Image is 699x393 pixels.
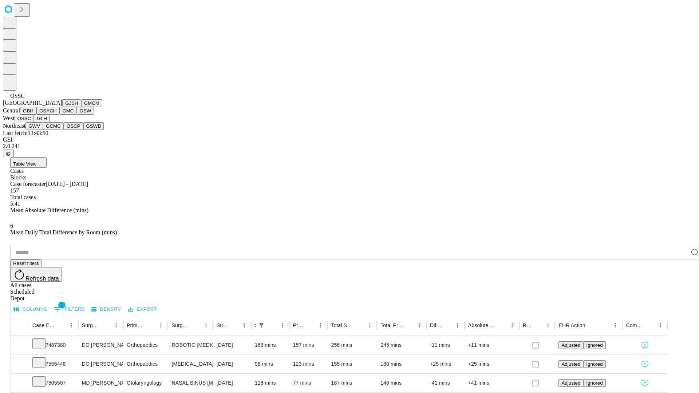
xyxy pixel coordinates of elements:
[293,322,305,328] div: Predicted In Room Duration
[468,355,516,373] div: +25 mins
[430,374,461,392] div: -41 mins
[10,201,20,207] span: 5.41
[3,115,15,121] span: West
[561,342,580,348] span: Adjusted
[14,358,25,371] button: Expand
[82,336,119,354] div: DO [PERSON_NAME] [PERSON_NAME]
[10,223,13,229] span: 6
[64,122,83,130] button: OSCP
[293,355,324,373] div: 123 mins
[507,320,517,330] button: Menu
[25,122,43,130] button: GWV
[380,355,423,373] div: 180 mins
[10,93,25,99] span: OSSC
[81,99,102,107] button: GMCM
[293,374,324,392] div: 77 mins
[15,115,34,122] button: OSSC
[430,336,461,354] div: -11 mins
[305,320,315,330] button: Sort
[380,336,423,354] div: 245 mins
[468,336,516,354] div: +11 mins
[331,322,354,328] div: Total Scheduled Duration
[20,107,36,115] button: GBH
[13,161,36,167] span: Table View
[58,301,66,309] span: 1
[10,157,47,168] button: Table View
[10,259,42,267] button: Reset filters
[293,336,324,354] div: 157 mins
[558,360,583,368] button: Adjusted
[46,181,88,187] span: [DATE] - [DATE]
[146,320,156,330] button: Sort
[256,320,266,330] div: 1 active filter
[10,207,88,213] span: Mean Absolute Difference (mins)
[255,355,286,373] div: 98 mins
[3,150,14,157] button: @
[229,320,239,330] button: Sort
[497,320,507,330] button: Sort
[255,374,286,392] div: 118 mins
[255,336,286,354] div: 168 mins
[111,320,121,330] button: Menu
[453,320,463,330] button: Menu
[586,380,603,386] span: Ignored
[583,360,605,368] button: Ignored
[468,322,496,328] div: Absolute Difference
[82,355,119,373] div: DO [PERSON_NAME] [PERSON_NAME]
[126,304,159,315] button: Export
[10,194,36,200] span: Total cases
[171,374,209,392] div: NASAL SINUS [MEDICAL_DATA] WITH [MEDICAL_DATA] TOTAL
[468,374,516,392] div: +41 mins
[543,320,553,330] button: Menu
[156,320,166,330] button: Menu
[255,322,256,328] div: Scheduled In Room Duration
[127,374,164,392] div: Otolaryngology
[217,322,228,328] div: Surgery Date
[191,320,201,330] button: Sort
[56,320,66,330] button: Sort
[52,303,87,315] button: Show filters
[583,379,605,387] button: Ignored
[10,181,46,187] span: Case forecaster
[442,320,453,330] button: Sort
[3,136,696,143] div: GEI
[331,374,373,392] div: 187 mins
[3,107,20,114] span: Central
[32,374,75,392] div: 7805507
[583,341,605,349] button: Ignored
[6,151,11,156] span: @
[171,322,190,328] div: Surgery Name
[127,322,145,328] div: Primary Service
[561,361,580,367] span: Adjusted
[561,380,580,386] span: Adjusted
[586,342,603,348] span: Ignored
[77,107,94,115] button: OSW
[10,229,117,235] span: Mean Daily Total Difference by Room (mins)
[558,322,585,328] div: EHR Action
[32,322,55,328] div: Case Epic Id
[645,320,655,330] button: Sort
[315,320,325,330] button: Menu
[10,267,62,282] button: Refresh data
[3,143,696,150] div: 2.0.241
[611,320,621,330] button: Menu
[430,355,461,373] div: +25 mins
[586,361,603,367] span: Ignored
[83,122,104,130] button: GSWB
[365,320,375,330] button: Menu
[217,374,248,392] div: [DATE]
[558,341,583,349] button: Adjusted
[533,320,543,330] button: Sort
[171,336,209,354] div: ROBOTIC [MEDICAL_DATA] KNEE TOTAL
[43,122,64,130] button: GCMC
[10,187,19,194] span: 157
[239,320,249,330] button: Menu
[12,304,49,315] button: Select columns
[277,320,288,330] button: Menu
[217,355,248,373] div: [DATE]
[66,320,76,330] button: Menu
[171,355,209,373] div: [MEDICAL_DATA] [MEDICAL_DATA]
[414,320,424,330] button: Menu
[90,304,123,315] button: Density
[267,320,277,330] button: Sort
